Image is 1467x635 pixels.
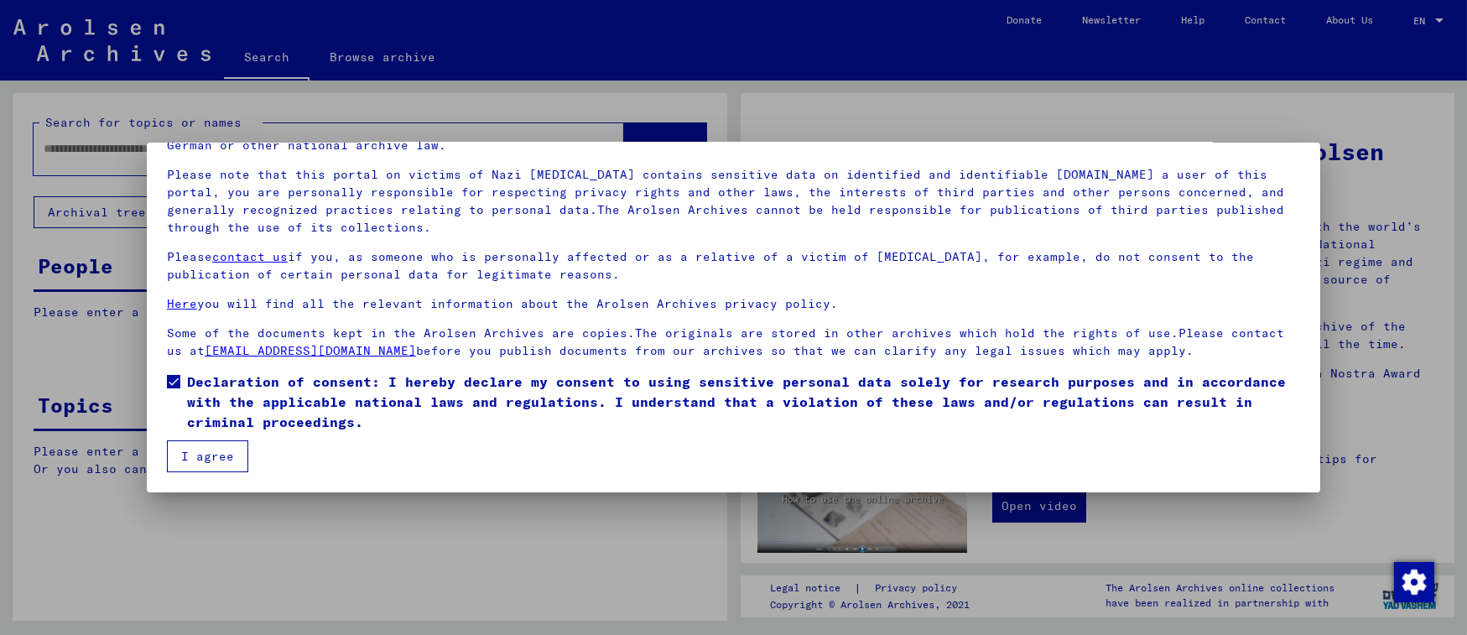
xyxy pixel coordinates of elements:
[1394,562,1434,602] img: Change consent
[167,440,248,472] button: I agree
[167,166,1300,237] p: Please note that this portal on victims of Nazi [MEDICAL_DATA] contains sensitive data on identif...
[167,325,1300,360] p: Some of the documents kept in the Arolsen Archives are copies.The originals are stored in other a...
[167,295,1300,313] p: you will find all the relevant information about the Arolsen Archives privacy policy.
[1393,561,1433,601] div: Change consent
[167,248,1300,284] p: Please if you, as someone who is personally affected or as a relative of a victim of [MEDICAL_DAT...
[212,249,288,264] a: contact us
[205,343,416,358] a: [EMAIL_ADDRESS][DOMAIN_NAME]
[187,372,1300,432] span: Declaration of consent: I hereby declare my consent to using sensitive personal data solely for r...
[167,296,197,311] a: Here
